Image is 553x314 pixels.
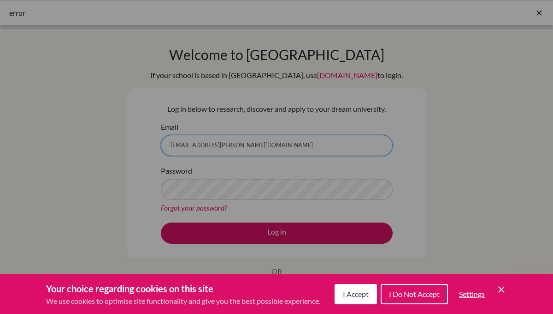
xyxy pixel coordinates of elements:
p: We use cookies to optimise site functionality and give you the best possible experience. [46,296,320,307]
button: Settings [452,285,492,303]
h3: Your choice regarding cookies on this site [46,282,320,296]
button: I Accept [335,284,377,304]
button: Save and close [496,284,507,295]
span: I Accept [343,290,369,298]
span: I Do Not Accept [389,290,440,298]
button: I Do Not Accept [381,284,448,304]
span: Settings [459,290,485,298]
